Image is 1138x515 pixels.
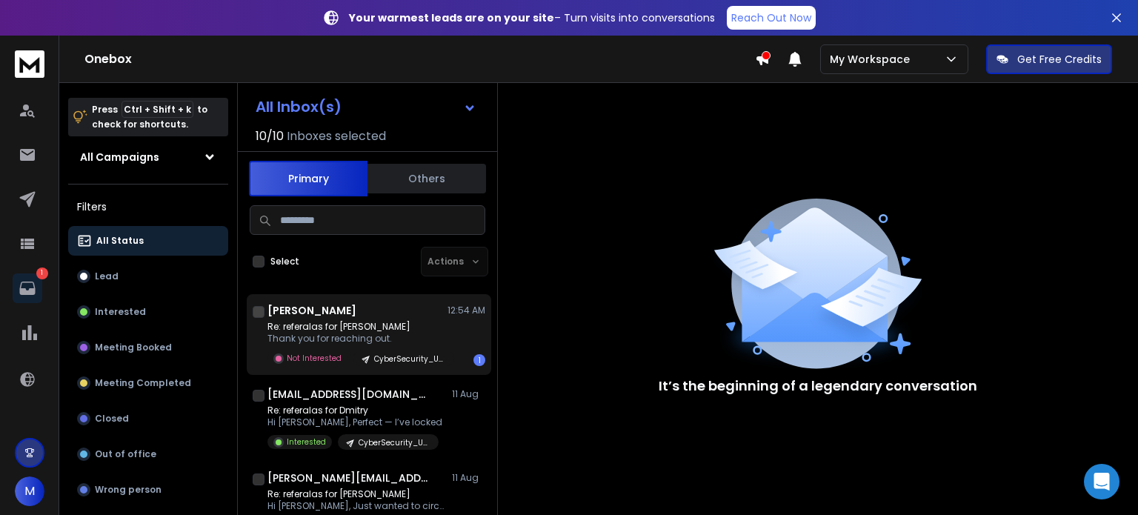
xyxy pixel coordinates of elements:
p: CyberSecurity_USA [374,353,445,365]
h1: All Campaigns [80,150,159,165]
p: 1 [36,268,48,279]
button: Get Free Credits [986,44,1112,74]
h1: All Inbox(s) [256,99,342,114]
p: 11 Aug [452,472,485,484]
p: Not Interested [287,353,342,364]
button: All Campaigns [68,142,228,172]
button: Closed [68,404,228,433]
p: Re: referalas for [PERSON_NAME] [267,488,445,500]
p: Thank you for reaching out. [267,333,445,345]
button: M [15,476,44,506]
h1: [PERSON_NAME][EMAIL_ADDRESS][DOMAIN_NAME] [267,471,430,485]
h1: [PERSON_NAME] [267,303,356,318]
p: 11 Aug [452,388,485,400]
img: logo [15,50,44,78]
p: Closed [95,413,129,425]
div: Open Intercom Messenger [1084,464,1119,499]
p: Interested [287,436,326,448]
button: Lead [68,262,228,291]
p: All Status [96,235,144,247]
a: Reach Out Now [727,6,816,30]
p: Wrong person [95,484,162,496]
button: Out of office [68,439,228,469]
p: Hi [PERSON_NAME], Just wanted to circle [267,500,445,512]
p: My Workspace [830,52,916,67]
p: Reach Out Now [731,10,811,25]
h1: [EMAIL_ADDRESS][DOMAIN_NAME] [267,387,430,402]
label: Select [270,256,299,268]
button: Wrong person [68,475,228,505]
p: Hi [PERSON_NAME], Perfect — I’ve locked [267,416,442,428]
p: Re: referalas for Dmitry [267,405,442,416]
button: All Status [68,226,228,256]
p: Meeting Completed [95,377,191,389]
p: – Turn visits into conversations [349,10,715,25]
button: Meeting Booked [68,333,228,362]
span: 10 / 10 [256,127,284,145]
h1: Onebox [84,50,755,68]
p: Lead [95,270,119,282]
p: 12:54 AM [447,305,485,316]
p: Press to check for shortcuts. [92,102,207,132]
button: Others [367,162,486,195]
button: Interested [68,297,228,327]
p: Get Free Credits [1017,52,1102,67]
button: Primary [249,161,367,196]
h3: Inboxes selected [287,127,386,145]
p: Interested [95,306,146,318]
p: Meeting Booked [95,342,172,353]
a: 1 [13,273,42,303]
button: All Inbox(s) [244,92,488,122]
span: Ctrl + Shift + k [122,101,193,118]
button: Meeting Completed [68,368,228,398]
p: It’s the beginning of a legendary conversation [659,376,977,396]
p: Re: referalas for [PERSON_NAME] [267,321,445,333]
div: 1 [473,354,485,366]
p: CyberSecurity_USA [359,437,430,448]
p: Out of office [95,448,156,460]
strong: Your warmest leads are on your site [349,10,554,25]
h3: Filters [68,196,228,217]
